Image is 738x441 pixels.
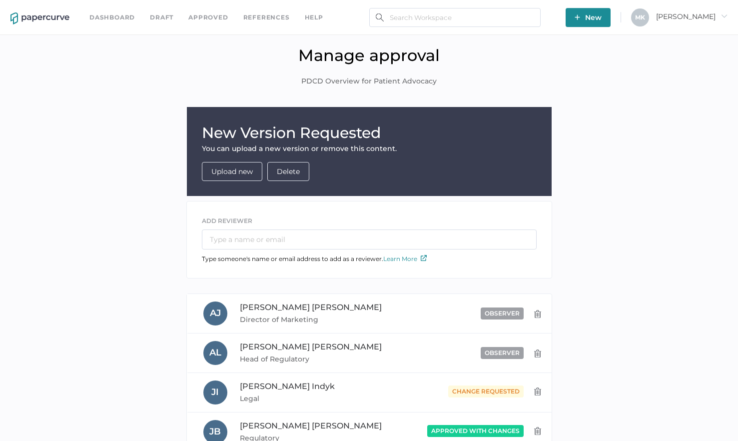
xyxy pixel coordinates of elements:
[534,387,542,395] img: delete
[277,162,300,180] span: Delete
[431,427,520,434] span: approved with changes
[210,307,221,318] span: A J
[211,386,219,397] span: J I
[421,255,427,261] img: external-link-icon.7ec190a1.svg
[7,45,731,65] h1: Manage approval
[534,310,542,318] img: delete
[305,12,323,23] div: help
[369,8,541,27] input: Search Workspace
[10,12,69,24] img: papercurve-logo-colour.7244d18c.svg
[202,122,537,144] h1: New Version Requested
[150,12,173,23] a: Draft
[211,167,253,176] a: Upload new
[721,12,728,19] i: arrow_right
[202,144,537,153] div: You can upload a new version or remove this content.
[240,353,391,365] span: Head of Regulatory
[240,421,382,430] span: [PERSON_NAME] [PERSON_NAME]
[202,217,252,224] span: ADD REVIEWER
[188,12,228,23] a: Approved
[209,426,221,437] span: J B
[240,392,391,404] span: Legal
[202,162,262,181] button: Upload new
[452,387,520,395] span: change requested
[202,255,427,262] span: Type someone's name or email address to add as a reviewer.
[301,76,437,87] span: PDCD Overview for Patient Advocacy
[635,13,645,21] span: M K
[267,162,309,181] button: Delete
[376,13,384,21] img: search.bf03fe8b.svg
[534,427,542,435] img: delete
[566,8,611,27] button: New
[89,12,135,23] a: Dashboard
[209,347,221,358] span: A L
[240,313,391,325] span: Director of Marketing
[575,14,580,20] img: plus-white.e19ec114.svg
[575,8,602,27] span: New
[383,255,427,262] a: Learn More
[656,12,728,21] span: [PERSON_NAME]
[534,349,542,357] img: delete
[240,302,382,312] span: [PERSON_NAME] [PERSON_NAME]
[485,309,520,317] span: observer
[202,229,537,249] input: Type a name or email
[485,349,520,356] span: observer
[243,12,290,23] a: References
[240,342,382,351] span: [PERSON_NAME] [PERSON_NAME]
[240,381,335,391] span: [PERSON_NAME] Indyk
